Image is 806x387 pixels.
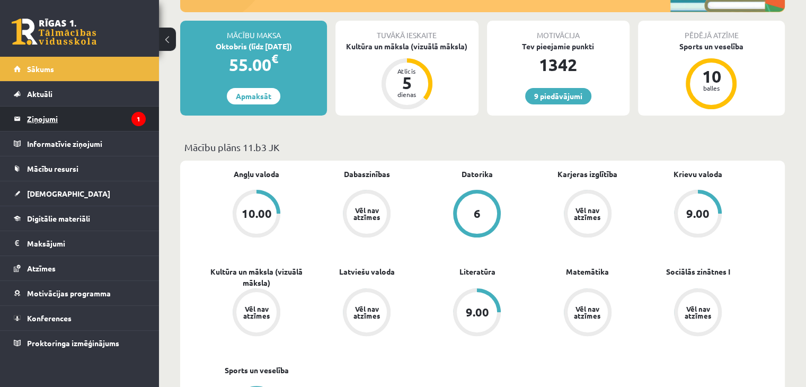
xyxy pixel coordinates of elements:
[14,331,146,355] a: Proktoringa izmēģinājums
[180,41,327,52] div: Oktobris (līdz [DATE])
[234,169,279,180] a: Angļu valoda
[459,266,495,277] a: Literatūra
[131,112,146,126] i: 1
[27,263,56,273] span: Atzīmes
[184,140,781,154] p: Mācību plāns 11.b3 JK
[201,266,312,288] a: Kultūra un māksla (vizuālā māksla)
[271,51,278,66] span: €
[666,266,730,277] a: Sociālās zinātnes I
[14,82,146,106] a: Aktuāli
[180,21,327,41] div: Mācību maksa
[487,52,630,77] div: 1342
[27,164,78,173] span: Mācību resursi
[638,21,785,41] div: Pēdējā atzīme
[14,256,146,280] a: Atzīmes
[487,21,630,41] div: Motivācija
[335,21,478,41] div: Tuvākā ieskaite
[391,74,423,91] div: 5
[557,169,617,180] a: Karjeras izglītība
[201,190,312,240] a: 10.00
[422,190,532,240] a: 6
[27,288,111,298] span: Motivācijas programma
[335,41,478,111] a: Kultūra un māksla (vizuālā māksla) Atlicis 5 dienas
[14,231,146,256] a: Maksājumi
[465,306,489,318] div: 9.00
[533,288,643,338] a: Vēl nav atzīmes
[344,169,390,180] a: Dabaszinības
[201,288,312,338] a: Vēl nav atzīmes
[686,208,710,219] div: 9.00
[352,305,382,319] div: Vēl nav atzīmes
[180,52,327,77] div: 55.00
[27,131,146,156] legend: Informatīvie ziņojumi
[643,190,753,240] a: 9.00
[14,306,146,330] a: Konferences
[533,190,643,240] a: Vēl nav atzīmes
[312,190,422,240] a: Vēl nav atzīmes
[391,68,423,74] div: Atlicis
[422,288,532,338] a: 9.00
[12,19,96,45] a: Rīgas 1. Tālmācības vidusskola
[695,85,727,91] div: balles
[14,156,146,181] a: Mācību resursi
[14,281,146,305] a: Motivācijas programma
[462,169,493,180] a: Datorika
[14,206,146,231] a: Digitālie materiāli
[474,208,481,219] div: 6
[335,41,478,52] div: Kultūra un māksla (vizuālā māksla)
[27,189,110,198] span: [DEMOGRAPHIC_DATA]
[227,88,280,104] a: Apmaksāt
[27,338,119,348] span: Proktoringa izmēģinājums
[573,305,603,319] div: Vēl nav atzīmes
[225,365,289,376] a: Sports un veselība
[27,214,90,223] span: Digitālie materiāli
[638,41,785,111] a: Sports un veselība 10 balles
[27,89,52,99] span: Aktuāli
[352,207,382,221] div: Vēl nav atzīmes
[14,57,146,81] a: Sākums
[14,181,146,206] a: [DEMOGRAPHIC_DATA]
[683,305,713,319] div: Vēl nav atzīmes
[525,88,591,104] a: 9 piedāvājumi
[695,68,727,85] div: 10
[638,41,785,52] div: Sports un veselība
[27,231,146,256] legend: Maksājumi
[339,266,395,277] a: Latviešu valoda
[643,288,753,338] a: Vēl nav atzīmes
[391,91,423,98] div: dienas
[487,41,630,52] div: Tev pieejamie punkti
[242,305,271,319] div: Vēl nav atzīmes
[27,107,146,131] legend: Ziņojumi
[573,207,603,221] div: Vēl nav atzīmes
[312,288,422,338] a: Vēl nav atzīmes
[242,208,272,219] div: 10.00
[27,64,54,74] span: Sākums
[566,266,609,277] a: Matemātika
[27,313,72,323] span: Konferences
[674,169,722,180] a: Krievu valoda
[14,107,146,131] a: Ziņojumi1
[14,131,146,156] a: Informatīvie ziņojumi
